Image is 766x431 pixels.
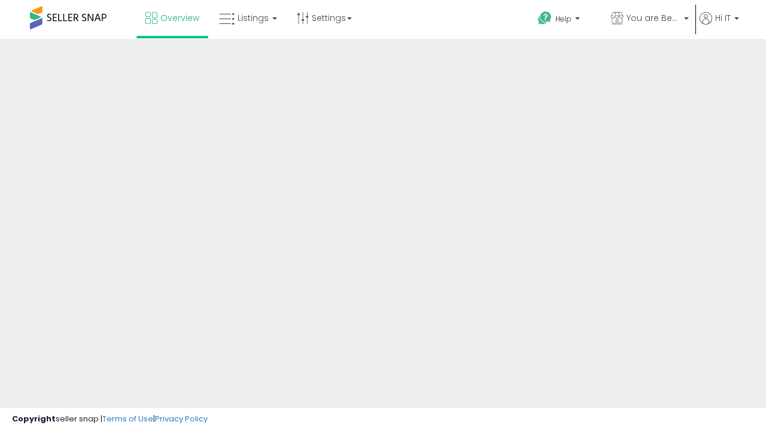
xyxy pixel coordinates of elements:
i: Get Help [537,11,552,26]
a: Privacy Policy [155,413,208,424]
span: Listings [238,12,269,24]
a: Help [528,2,600,39]
div: seller snap | | [12,414,208,425]
a: Terms of Use [102,413,153,424]
a: Hi IT [700,12,739,39]
span: Hi IT [715,12,731,24]
span: Overview [160,12,199,24]
span: You are Beautiful ([GEOGRAPHIC_DATA]) [627,12,680,24]
span: Help [555,14,572,24]
strong: Copyright [12,413,56,424]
